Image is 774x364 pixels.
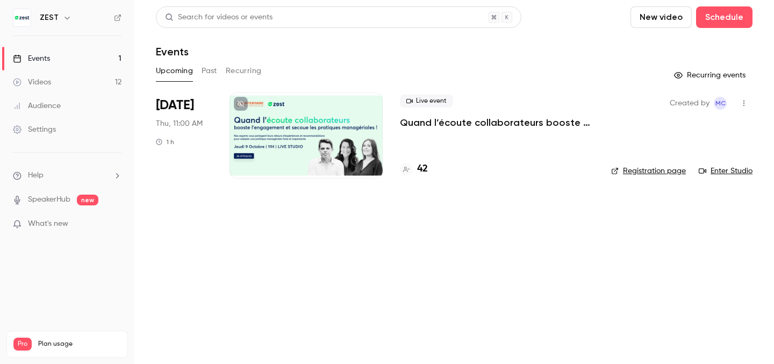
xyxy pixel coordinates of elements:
div: 1 h [156,138,174,146]
span: Plan usage [38,340,121,348]
div: Settings [13,124,56,135]
a: 42 [400,162,428,176]
span: Thu, 11:00 AM [156,118,203,129]
span: Help [28,170,44,181]
button: Schedule [696,6,752,28]
div: Oct 9 Thu, 11:00 AM (Europe/Paris) [156,92,212,179]
span: Live event [400,95,453,108]
a: Registration page [611,166,686,176]
span: What's new [28,218,68,230]
div: Search for videos or events [165,12,273,23]
button: New video [630,6,692,28]
li: help-dropdown-opener [13,170,121,181]
button: Upcoming [156,62,193,80]
iframe: Noticeable Trigger [109,219,121,229]
div: Events [13,53,50,64]
span: MC [715,97,726,110]
a: Quand l’écoute collaborateurs booste l’engagement et secoue les pratiques managériales ! [400,116,594,129]
button: Recurring [226,62,262,80]
button: Past [202,62,217,80]
span: Marie Cannaferina [714,97,727,110]
a: Enter Studio [699,166,752,176]
h1: Events [156,45,189,58]
div: Videos [13,77,51,88]
span: Created by [670,97,709,110]
h6: ZEST [40,12,59,23]
span: Pro [13,338,32,351]
a: SpeakerHub [28,194,70,205]
div: Audience [13,101,61,111]
span: new [77,195,98,205]
img: ZEST [13,9,31,26]
span: [DATE] [156,97,194,114]
button: Recurring events [669,67,752,84]
h4: 42 [417,162,428,176]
